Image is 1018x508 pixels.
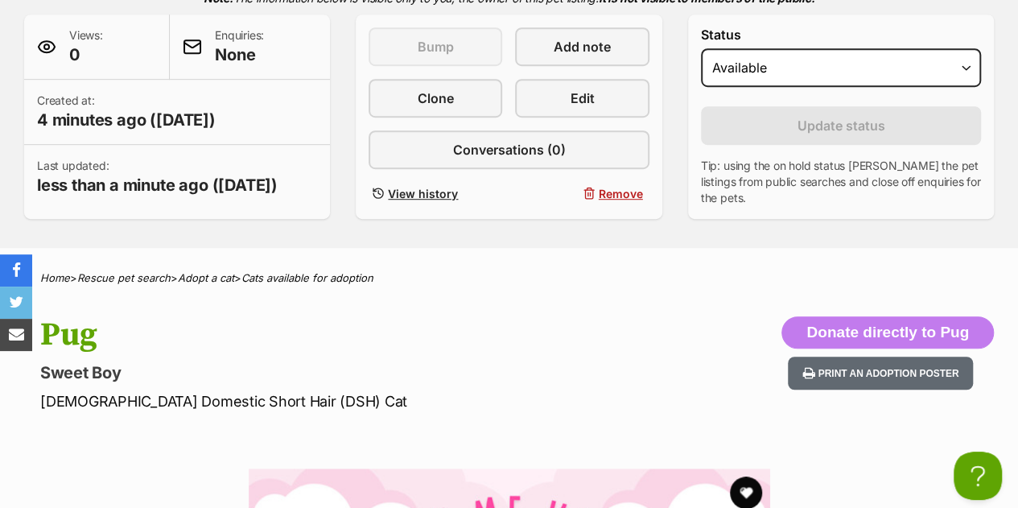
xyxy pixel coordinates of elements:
a: Adopt a cat [178,271,234,284]
p: Created at: [37,93,216,131]
span: Bump [418,37,454,56]
a: Home [40,271,70,284]
span: View history [388,185,458,202]
p: Views: [69,27,103,66]
span: Update status [797,116,884,135]
span: less than a minute ago ([DATE]) [37,174,278,196]
label: Status [701,27,981,42]
a: Conversations (0) [369,130,649,169]
span: None [215,43,264,66]
a: Add note [515,27,649,66]
button: Remove [515,182,649,205]
a: Clone [369,79,502,118]
span: Remove [599,185,643,202]
a: Edit [515,79,649,118]
p: Enquiries: [215,27,264,66]
span: 0 [69,43,103,66]
span: Add note [554,37,611,56]
button: Update status [701,106,981,145]
a: View history [369,182,502,205]
p: Tip: using the on hold status [PERSON_NAME] the pet listings from public searches and close off e... [701,158,981,206]
span: Conversations (0) [452,140,565,159]
span: Clone [418,89,454,108]
button: Donate directly to Pug [781,316,994,349]
p: [DEMOGRAPHIC_DATA] Domestic Short Hair (DSH) Cat [40,390,622,412]
button: Print an adoption poster [788,357,973,390]
span: 4 minutes ago ([DATE]) [37,109,216,131]
a: Cats available for adoption [241,271,373,284]
button: Bump [369,27,502,66]
a: Rescue pet search [77,271,171,284]
span: Edit [571,89,595,108]
h1: Pug [40,316,622,353]
iframe: Help Scout Beacon - Open [954,452,1002,500]
p: Sweet Boy [40,361,622,384]
p: Last updated: [37,158,278,196]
